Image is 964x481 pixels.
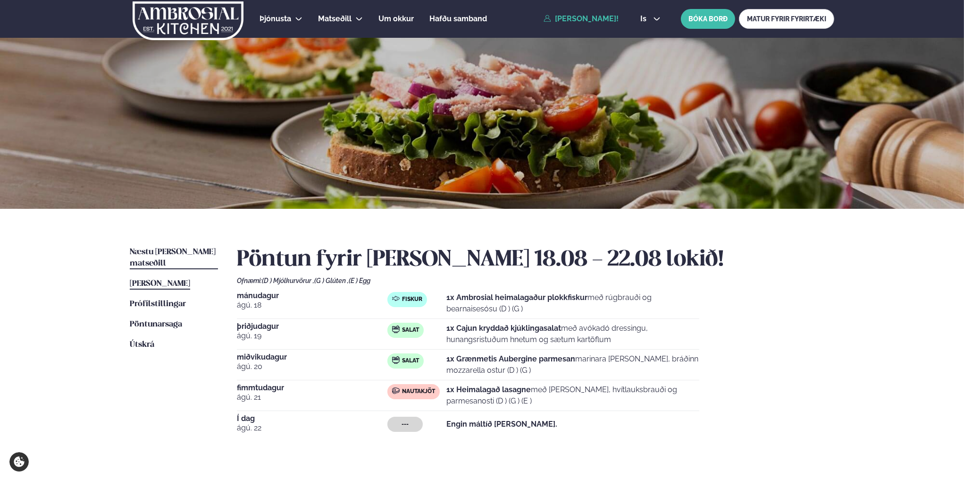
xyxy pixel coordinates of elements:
img: salad.svg [392,326,400,333]
a: MATUR FYRIR FYRIRTÆKI [739,9,834,29]
p: með [PERSON_NAME], hvítlauksbrauði og parmesanosti (D ) (G ) (E ) [446,384,699,407]
img: logo [132,1,244,40]
strong: 1x Ambrosial heimalagaður plokkfiskur [446,293,587,302]
strong: 1x Heimalagað lasagne [446,385,531,394]
span: ágú. 20 [237,361,387,372]
span: Matseðill [318,14,352,23]
a: Cookie settings [9,452,29,472]
span: Útskrá [130,341,154,349]
span: mánudagur [237,292,387,300]
a: Matseðill [318,13,352,25]
a: Hafðu samband [429,13,487,25]
span: ágú. 19 [237,330,387,342]
span: is [640,15,649,23]
button: BÓKA BORÐ [681,9,735,29]
img: beef.svg [392,387,400,395]
a: [PERSON_NAME] [130,278,190,290]
span: Salat [402,357,419,365]
span: Þjónusta [260,14,291,23]
span: ágú. 18 [237,300,387,311]
span: miðvikudagur [237,353,387,361]
span: Prófílstillingar [130,300,186,308]
span: fimmtudagur [237,384,387,392]
span: Nautakjöt [402,388,435,395]
img: fish.svg [392,295,400,302]
a: Þjónusta [260,13,291,25]
span: Pöntunarsaga [130,320,182,328]
span: [PERSON_NAME] [130,280,190,288]
strong: 1x Cajun kryddað kjúklingasalat [446,324,561,333]
h2: Pöntun fyrir [PERSON_NAME] 18.08 - 22.08 lokið! [237,247,834,273]
a: Útskrá [130,339,154,351]
span: Næstu [PERSON_NAME] matseðill [130,248,216,267]
a: Prófílstillingar [130,299,186,310]
a: Næstu [PERSON_NAME] matseðill [130,247,218,269]
span: ágú. 22 [237,422,387,434]
span: --- [402,421,409,428]
a: Pöntunarsaga [130,319,182,330]
strong: 1x Grænmetis Aubergine parmesan [446,354,575,363]
span: Salat [402,326,419,334]
a: [PERSON_NAME]! [544,15,619,23]
p: með avókadó dressingu, hunangsristuðum hnetum og sætum kartöflum [446,323,699,345]
p: með rúgbrauði og bearnaisesósu (D ) (G ) [446,292,699,315]
span: Í dag [237,415,387,422]
div: Ofnæmi: [237,277,834,284]
p: marinara [PERSON_NAME], bráðinn mozzarella ostur (D ) (G ) [446,353,699,376]
span: (E ) Egg [349,277,370,284]
a: Um okkur [378,13,414,25]
span: (G ) Glúten , [314,277,349,284]
span: Fiskur [402,296,422,303]
span: ágú. 21 [237,392,387,403]
button: is [633,15,668,23]
span: (D ) Mjólkurvörur , [262,277,314,284]
strong: Engin máltíð [PERSON_NAME]. [446,420,557,429]
img: salad.svg [392,356,400,364]
span: Hafðu samband [429,14,487,23]
span: Um okkur [378,14,414,23]
span: þriðjudagur [237,323,387,330]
